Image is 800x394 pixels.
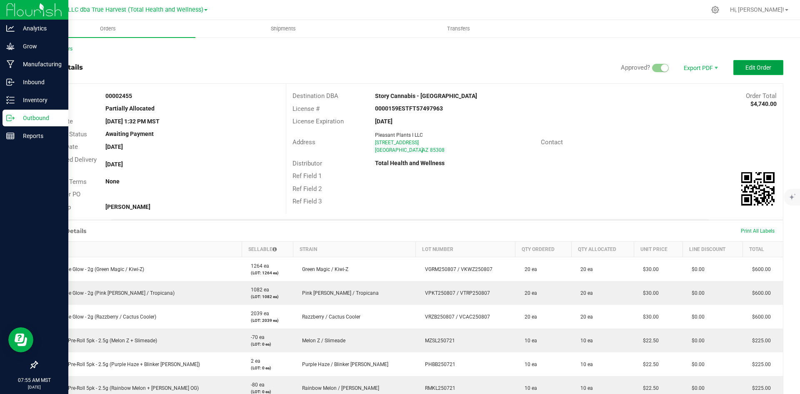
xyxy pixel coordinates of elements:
[687,290,705,296] span: $0.00
[105,93,132,99] strong: 00002455
[422,147,428,153] span: AZ
[15,59,65,69] p: Manufacturing
[105,105,155,112] strong: Partially Allocated
[292,105,320,113] span: License #
[6,78,15,86] inline-svg: Inbound
[242,242,293,257] th: Sellable
[421,385,455,391] span: RMKL250721
[4,376,65,384] p: 07:55 AM MST
[576,338,593,344] span: 10 ea
[42,385,199,391] span: BTQ - Inf. Pre-Roll 5pk - 2.5g (Rainbow Melon + [PERSON_NAME] OG)
[421,314,490,320] span: VRZB250807 / VCAC250807
[298,266,348,272] span: Green Magic / Kiwi-Z
[687,385,705,391] span: $0.00
[105,118,160,125] strong: [DATE] 1:32 PM MST
[260,25,307,33] span: Shipments
[375,140,419,146] span: [STREET_ADDRESS]
[375,147,423,153] span: [GEOGRAPHIC_DATA]
[576,266,593,272] span: 20 ea
[247,358,260,364] span: 2 ea
[639,290,659,296] span: $30.00
[375,160,445,166] strong: Total Health and Wellness
[421,290,490,296] span: VPKT250807 / VTRP250807
[520,338,537,344] span: 10 ea
[741,172,775,206] qrcode: 00002455
[42,361,200,367] span: BTQ - Inf. Pre-Roll 5pk - 2.5g (Purple Haze + Blinker [PERSON_NAME])
[42,290,175,296] span: BTQ - Vape Glow - 2g (Pink [PERSON_NAME] / Tropicana)
[105,203,150,210] strong: [PERSON_NAME]
[6,132,15,140] inline-svg: Reports
[743,242,783,257] th: Total
[292,198,322,205] span: Ref Field 3
[576,314,593,320] span: 20 ea
[293,242,415,257] th: Strain
[6,96,15,104] inline-svg: Inventory
[43,156,97,173] span: Requested Delivery Date
[247,365,288,371] p: (LOT: 0 ea)
[375,118,392,125] strong: [DATE]
[292,172,322,180] span: Ref Field 1
[105,143,123,150] strong: [DATE]
[576,361,593,367] span: 10 ea
[750,100,777,107] strong: $4,740.00
[371,20,546,38] a: Transfers
[20,20,195,38] a: Orders
[375,105,443,112] strong: 0000159ESTFT57497963
[292,138,315,146] span: Address
[748,266,771,272] span: $600.00
[520,385,537,391] span: 10 ea
[639,314,659,320] span: $30.00
[292,118,344,125] span: License Expiration
[745,64,771,71] span: Edit Order
[639,266,659,272] span: $30.00
[416,242,515,257] th: Lot Number
[634,242,682,257] th: Unit Price
[247,270,288,276] p: (LOT: 1264 ea)
[520,361,537,367] span: 10 ea
[298,361,388,367] span: Purple Haze / Blinker [PERSON_NAME]
[639,338,659,344] span: $22.50
[247,341,288,347] p: (LOT: 0 ea)
[621,64,650,71] span: Approved?
[105,130,154,137] strong: Awaiting Payment
[748,338,771,344] span: $225.00
[292,92,338,100] span: Destination DBA
[24,6,203,13] span: DXR FINANCE 4 LLC dba True Harvest (Total Health and Wellness)
[42,266,144,272] span: BTQ - Vape Glow - 2g (Green Magic / Kiwi-Z)
[89,25,127,33] span: Orders
[247,287,269,293] span: 1082 ea
[571,242,634,257] th: Qty Allocated
[298,314,360,320] span: Razzberry / Cactus Cooler
[37,242,242,257] th: Item
[687,338,705,344] span: $0.00
[375,93,477,99] strong: Story Cannabis - [GEOGRAPHIC_DATA]
[6,60,15,68] inline-svg: Manufacturing
[6,24,15,33] inline-svg: Analytics
[6,42,15,50] inline-svg: Grow
[298,338,345,344] span: Melon Z / Slimeade
[6,114,15,122] inline-svg: Outbound
[42,314,156,320] span: BTQ - Vape Glow - 2g (Razzberry / Cactus Cooler)
[430,147,445,153] span: 85308
[436,25,481,33] span: Transfers
[687,314,705,320] span: $0.00
[675,60,725,75] span: Export PDF
[298,290,379,296] span: Pink [PERSON_NAME] / Tropicana
[687,361,705,367] span: $0.00
[520,314,537,320] span: 20 ea
[247,317,288,324] p: (LOT: 2039 ea)
[639,361,659,367] span: $22.50
[746,92,777,100] span: Order Total
[15,113,65,123] p: Outbound
[105,161,123,168] strong: [DATE]
[682,242,742,257] th: Line Discount
[748,290,771,296] span: $600.00
[15,77,65,87] p: Inbound
[15,131,65,141] p: Reports
[15,23,65,33] p: Analytics
[639,385,659,391] span: $22.50
[105,178,120,185] strong: None
[741,172,775,206] img: Scan me!
[42,338,157,344] span: BTQ - Inf. Pre-Roll 5pk - 2.5g (Melon Z + Slimeade)
[576,385,593,391] span: 10 ea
